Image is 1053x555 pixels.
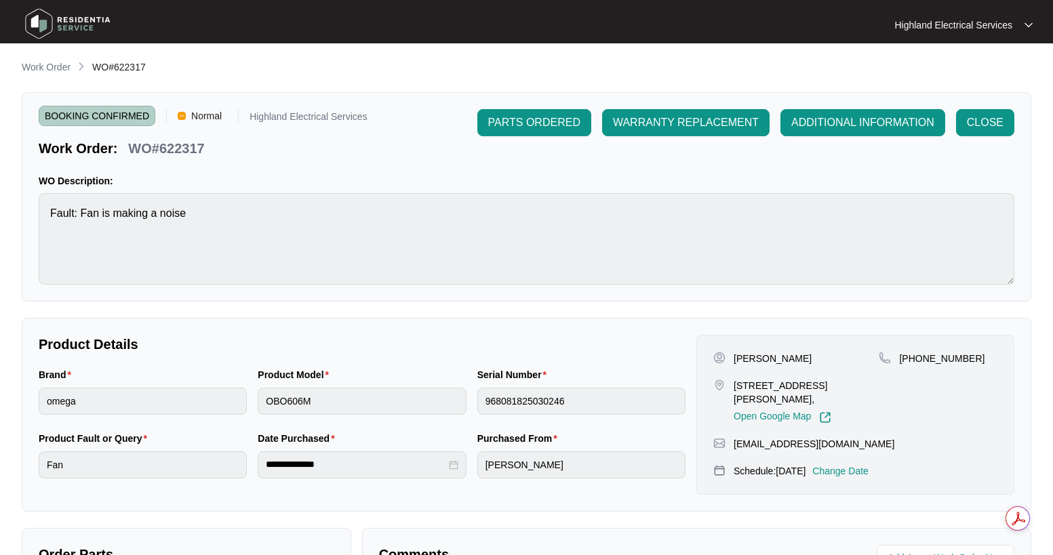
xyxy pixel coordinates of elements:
[128,139,204,158] p: WO#622317
[266,457,445,472] input: Date Purchased
[956,109,1014,136] button: CLOSE
[39,432,153,445] label: Product Fault or Query
[1025,22,1033,28] img: dropdown arrow
[713,437,726,449] img: map-pin
[186,106,227,126] span: Normal
[20,3,115,44] img: residentia service logo
[879,352,891,364] img: map-pin
[178,112,186,120] img: Vercel Logo
[477,388,686,415] input: Serial Number
[713,379,726,391] img: map-pin
[819,411,831,424] img: Link-External
[894,18,1012,32] p: Highland Electrical Services
[780,109,945,136] button: ADDITIONAL INFORMATION
[899,352,985,365] p: [PHONE_NUMBER]
[92,62,146,73] span: WO#622317
[258,432,340,445] label: Date Purchased
[39,106,155,126] span: BOOKING CONFIRMED
[477,368,552,382] label: Serial Number
[734,352,812,365] p: [PERSON_NAME]
[713,352,726,364] img: user-pin
[791,115,934,131] span: ADDITIONAL INFORMATION
[250,112,367,126] p: Highland Electrical Services
[39,368,77,382] label: Brand
[734,464,806,478] p: Schedule: [DATE]
[39,139,117,158] p: Work Order:
[258,368,334,382] label: Product Model
[22,60,71,74] p: Work Order
[19,60,73,75] a: Work Order
[613,115,759,131] span: WARRANTY REPLACEMENT
[477,109,591,136] button: PARTS ORDERED
[734,379,879,406] p: [STREET_ADDRESS][PERSON_NAME],
[477,432,563,445] label: Purchased From
[488,115,580,131] span: PARTS ORDERED
[39,388,247,415] input: Brand
[39,174,1014,188] p: WO Description:
[39,451,247,478] input: Product Fault or Query
[602,109,770,136] button: WARRANTY REPLACEMENT
[713,464,726,476] img: map-pin
[812,464,869,478] p: Change Date
[39,335,686,354] p: Product Details
[477,451,686,478] input: Purchased From
[258,388,466,415] input: Product Model
[76,61,87,72] img: chevron-right
[734,437,894,451] p: [EMAIL_ADDRESS][DOMAIN_NAME]
[734,411,831,424] a: Open Google Map
[39,193,1014,285] textarea: Fault: Fan is making a noise
[967,115,1004,131] span: CLOSE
